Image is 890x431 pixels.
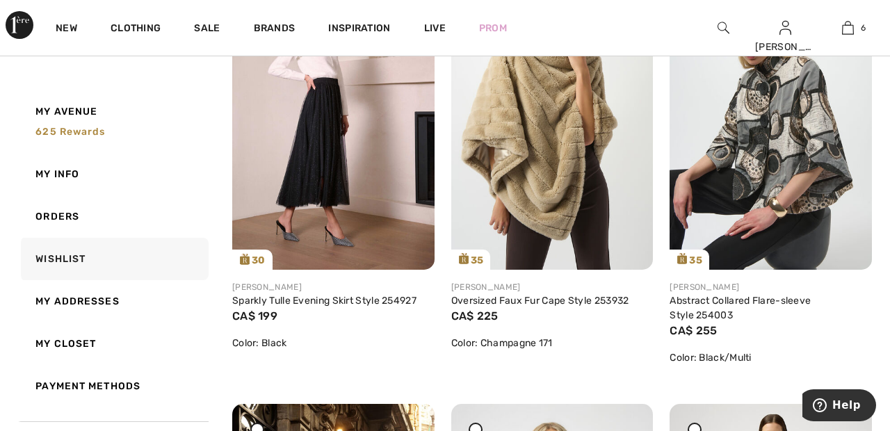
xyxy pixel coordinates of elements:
[451,309,499,323] span: CA$ 225
[755,40,816,54] div: [PERSON_NAME]
[670,324,717,337] span: CA$ 255
[35,126,105,138] span: 625 rewards
[861,22,866,34] span: 6
[56,22,77,37] a: New
[817,19,878,36] a: 6
[718,19,729,36] img: search the website
[670,295,811,321] a: Abstract Collared Flare-sleeve Style 254003
[451,336,654,350] div: Color: Champagne 171
[779,19,791,36] img: My Info
[232,336,435,350] div: Color: Black
[670,281,872,293] div: [PERSON_NAME]
[779,21,791,34] a: Sign In
[842,19,854,36] img: My Bag
[232,281,435,293] div: [PERSON_NAME]
[254,22,296,37] a: Brands
[18,365,209,407] a: Payment Methods
[451,281,654,293] div: [PERSON_NAME]
[111,22,161,37] a: Clothing
[194,22,220,37] a: Sale
[424,21,446,35] a: Live
[479,21,507,35] a: Prom
[18,195,209,238] a: Orders
[232,295,416,307] a: Sparkly Tulle Evening Skirt Style 254927
[232,309,277,323] span: CA$ 199
[802,389,876,424] iframe: Opens a widget where you can find more information
[328,22,390,37] span: Inspiration
[451,295,629,307] a: Oversized Faux Fur Cape Style 253932
[18,323,209,365] a: My Closet
[18,280,209,323] a: My Addresses
[18,238,209,280] a: Wishlist
[6,11,33,39] img: 1ère Avenue
[35,104,97,119] span: My Avenue
[18,153,209,195] a: My Info
[670,350,872,365] div: Color: Black/Multi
